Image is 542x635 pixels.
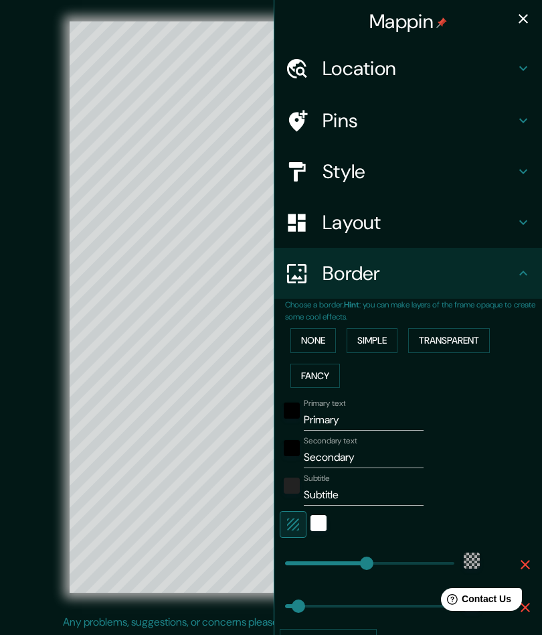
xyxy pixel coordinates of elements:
[290,328,336,353] button: None
[323,56,515,80] h4: Location
[63,614,474,630] p: Any problems, suggestions, or concerns please email .
[304,435,357,447] label: Secondary text
[274,197,542,248] div: Layout
[274,146,542,197] div: Style
[304,473,330,484] label: Subtitle
[464,553,480,569] button: color-55555544
[274,43,542,94] div: Location
[323,261,515,285] h4: Border
[323,159,515,184] h4: Style
[310,515,327,531] button: white
[347,328,397,353] button: Simple
[344,299,359,310] b: Hint
[408,328,490,353] button: Transparent
[274,95,542,146] div: Pins
[304,398,345,409] label: Primary text
[323,109,515,133] h4: Pins
[274,248,542,299] div: Border
[423,583,527,620] iframe: Help widget launcher
[285,299,542,323] p: Choose a border. : you can make layers of the frame opaque to create some cool effects.
[284,478,300,494] button: color-222222
[284,403,300,419] button: black
[323,210,515,234] h4: Layout
[369,9,447,33] h4: Mappin
[284,440,300,456] button: black
[290,364,340,389] button: Fancy
[436,17,447,28] img: pin-icon.png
